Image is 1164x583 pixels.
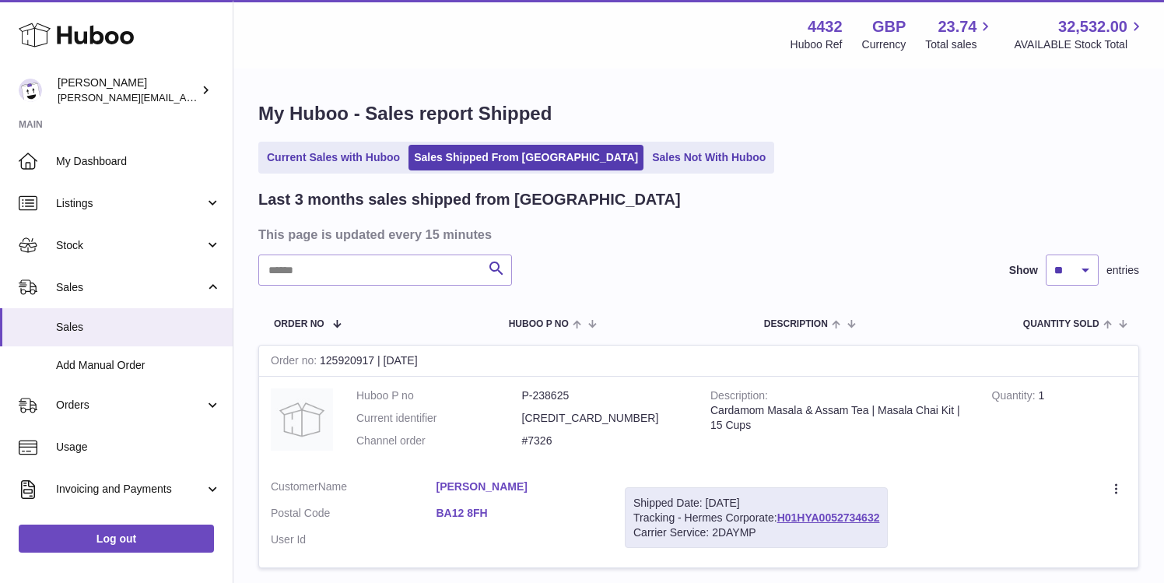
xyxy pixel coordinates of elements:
span: Stock [56,238,205,253]
div: Currency [862,37,906,52]
span: My Dashboard [56,154,221,169]
span: Order No [274,319,324,329]
span: entries [1106,263,1139,278]
dt: Current identifier [356,411,522,426]
strong: Description [710,389,768,406]
span: Add Manual Order [56,358,221,373]
span: 32,532.00 [1058,16,1127,37]
dd: P-238625 [522,388,688,403]
dt: Postal Code [271,506,436,525]
span: Sales [56,320,221,335]
span: [PERSON_NAME][EMAIL_ADDRESS][DOMAIN_NAME] [58,91,312,104]
span: Usage [56,440,221,455]
span: Orders [56,398,205,413]
a: Log out [19,525,214,553]
span: Invoicing and Payments [56,482,205,497]
div: Shipped Date: [DATE] [633,496,879,511]
span: Huboo P no [509,319,569,329]
strong: Quantity [992,389,1039,406]
div: Huboo Ref [791,37,843,52]
dt: Name [271,479,436,498]
div: [PERSON_NAME] [58,76,198,105]
span: Sales [56,280,205,295]
div: Cardamom Masala & Assam Tea | Masala Chai Kit | 15 Cups [710,403,969,433]
h2: Last 3 months sales shipped from [GEOGRAPHIC_DATA] [258,189,681,210]
a: Sales Shipped From [GEOGRAPHIC_DATA] [408,145,643,170]
dd: [CREDIT_CARD_NUMBER] [522,411,688,426]
h3: This page is updated every 15 minutes [258,226,1135,243]
span: Total sales [925,37,994,52]
span: 23.74 [938,16,976,37]
strong: 4432 [808,16,843,37]
span: Quantity Sold [1023,319,1099,329]
img: akhil@amalachai.com [19,79,42,102]
span: AVAILABLE Stock Total [1014,37,1145,52]
a: 32,532.00 AVAILABLE Stock Total [1014,16,1145,52]
td: 1 [980,377,1138,468]
dd: #7326 [522,434,688,448]
dt: Huboo P no [356,388,522,403]
div: Carrier Service: 2DAYMP [633,525,879,540]
strong: Order no [271,354,320,371]
span: Description [764,319,828,329]
div: 125920917 | [DATE] [259,346,1138,377]
dt: User Id [271,532,436,547]
a: 23.74 Total sales [925,16,994,52]
a: Current Sales with Huboo [261,145,405,170]
img: no-photo.jpg [271,388,333,451]
a: Sales Not With Huboo [647,145,771,170]
a: BA12 8FH [436,506,602,521]
div: Tracking - Hermes Corporate: [625,487,888,549]
dt: Channel order [356,434,522,448]
span: Customer [271,480,318,493]
span: Listings [56,196,205,211]
a: H01HYA0052734632 [777,511,880,524]
a: [PERSON_NAME] [436,479,602,494]
h1: My Huboo - Sales report Shipped [258,101,1139,126]
label: Show [1009,263,1038,278]
strong: GBP [872,16,906,37]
